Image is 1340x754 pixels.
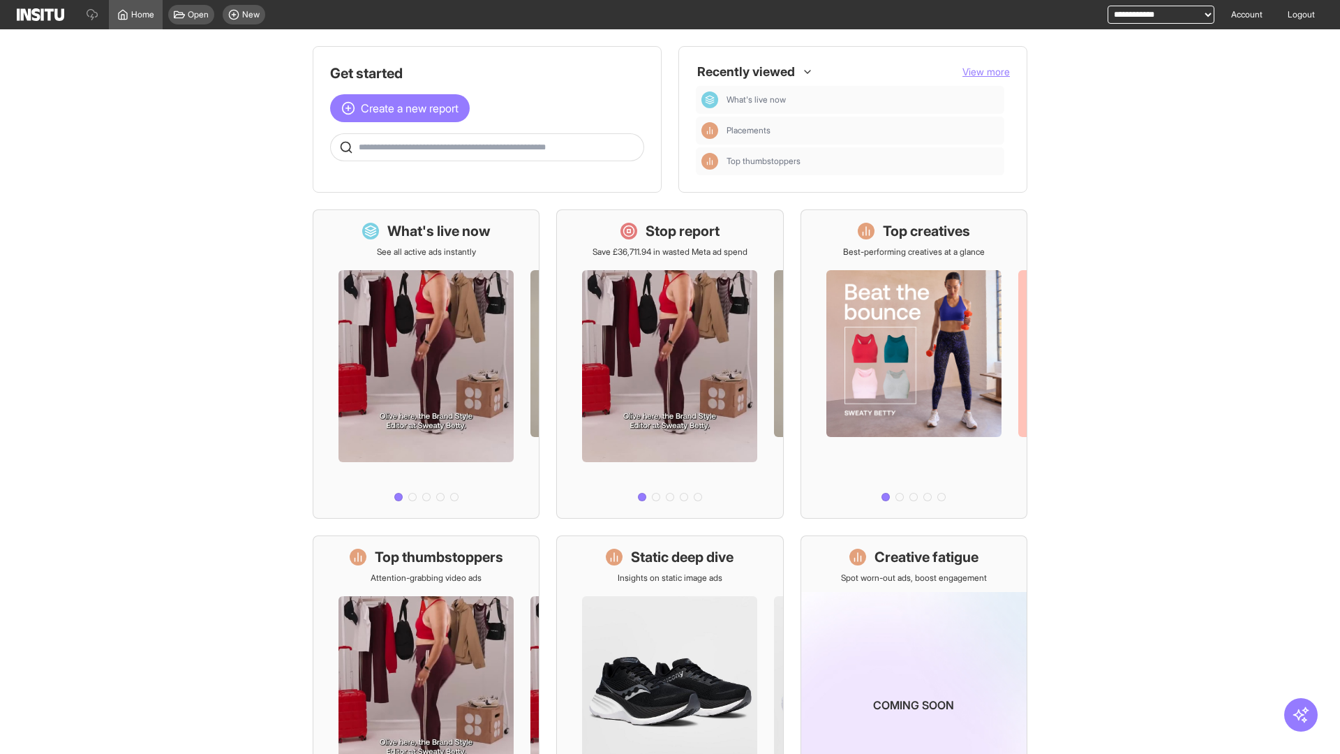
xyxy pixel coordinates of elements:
[375,547,503,567] h1: Top thumbstoppers
[618,572,722,584] p: Insights on static image ads
[727,94,999,105] span: What's live now
[727,125,999,136] span: Placements
[330,94,470,122] button: Create a new report
[727,156,999,167] span: Top thumbstoppers
[727,156,801,167] span: Top thumbstoppers
[593,246,747,258] p: Save £36,711.94 in wasted Meta ad spend
[701,91,718,108] div: Dashboard
[131,9,154,20] span: Home
[377,246,476,258] p: See all active ads instantly
[631,547,734,567] h1: Static deep dive
[556,209,783,519] a: Stop reportSave £36,711.94 in wasted Meta ad spend
[361,100,459,117] span: Create a new report
[17,8,64,21] img: Logo
[727,94,786,105] span: What's live now
[962,66,1010,77] span: View more
[962,65,1010,79] button: View more
[330,64,644,83] h1: Get started
[371,572,482,584] p: Attention-grabbing video ads
[646,221,720,241] h1: Stop report
[387,221,491,241] h1: What's live now
[313,209,539,519] a: What's live nowSee all active ads instantly
[701,153,718,170] div: Insights
[843,246,985,258] p: Best-performing creatives at a glance
[727,125,770,136] span: Placements
[701,122,718,139] div: Insights
[801,209,1027,519] a: Top creativesBest-performing creatives at a glance
[188,9,209,20] span: Open
[883,221,970,241] h1: Top creatives
[242,9,260,20] span: New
